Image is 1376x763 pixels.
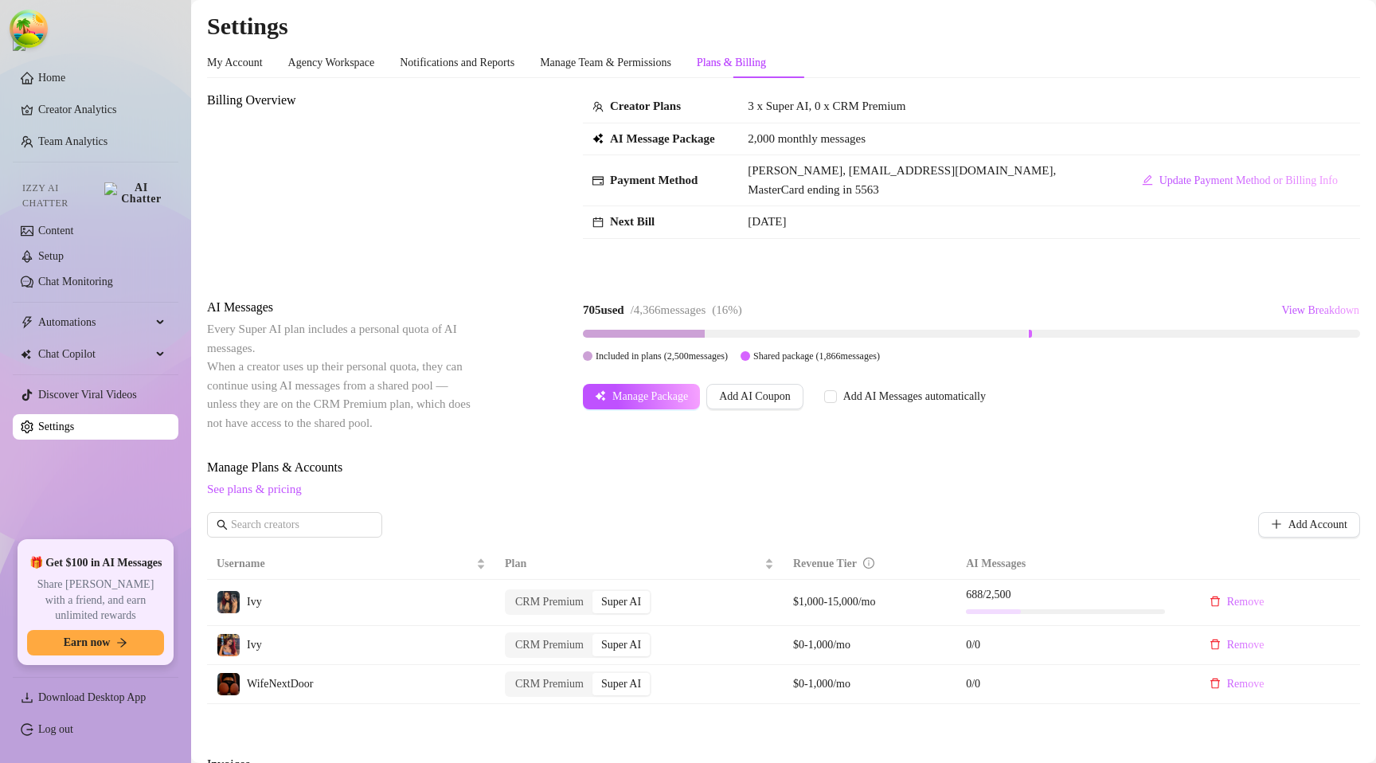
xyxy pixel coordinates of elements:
span: Add AI Coupon [719,390,790,403]
div: Super AI [592,634,650,656]
span: Ivy [247,596,262,608]
span: Add Account [1288,518,1347,531]
a: Content [38,225,73,237]
img: Chat Copilot [21,349,31,360]
img: Ivy [217,634,240,656]
div: My Account [207,54,263,72]
img: Ivy [217,591,240,613]
div: CRM Premium [506,673,592,695]
div: Add AI Messages automatically [843,388,986,405]
span: Automations [38,310,151,335]
button: Add Account [1258,512,1360,538]
div: Manage Team & Permissions [540,54,671,72]
a: See plans & pricing [207,483,302,495]
span: delete [1210,596,1221,607]
img: AI Chatter [104,182,166,205]
span: Every Super AI plan includes a personal quota of AI messages. When a creator uses up their person... [207,323,471,429]
button: View Breakdown [1280,298,1360,323]
span: Shared package ( 1,866 messages) [753,350,880,362]
span: Ivy [247,639,262,651]
span: [PERSON_NAME], [EMAIL_ADDRESS][DOMAIN_NAME], MasterCard ending in 5563 [748,164,1056,196]
span: team [592,101,604,112]
span: Username [217,555,473,573]
span: Download Desktop App [38,691,146,703]
h2: Settings [207,11,1360,41]
span: 3 x Super AI, 0 x CRM Premium [748,100,905,112]
span: delete [1210,678,1221,689]
strong: Payment Method [610,174,698,186]
button: Update Payment Method or Billing Info [1129,168,1351,194]
strong: 705 used [583,303,624,316]
td: $0-1,000/mo [784,665,956,704]
span: 0 / 0 [966,636,1178,654]
span: Revenue Tier [793,558,857,569]
span: credit-card [592,175,604,186]
a: Creator Analytics [38,97,166,123]
div: CRM Premium [506,634,592,656]
span: calendar [592,217,604,228]
button: Manage Package [583,384,700,409]
div: Super AI [592,591,650,613]
span: Chat Copilot [38,342,151,367]
th: Username [207,549,495,580]
span: [DATE] [748,215,786,228]
span: WifeNextDoor [247,678,313,690]
strong: Next Bill [610,215,655,228]
span: thunderbolt [21,316,33,329]
span: / 4,366 messages [631,303,706,316]
strong: Creator Plans [610,100,681,112]
span: info-circle [863,558,874,569]
a: Home [38,72,65,84]
span: download [21,691,33,704]
span: Share [PERSON_NAME] with a friend, and earn unlimited rewards [27,577,164,624]
a: Discover Viral Videos [38,389,137,401]
span: Billing Overview [207,91,475,110]
span: plus [1271,518,1282,530]
button: Earn nowarrow-right [27,630,164,655]
th: Plan [495,549,784,580]
div: Notifications and Reports [400,54,514,72]
span: search [217,519,228,530]
span: 2,000 monthly messages [748,130,866,149]
input: Search creators [231,516,360,534]
span: delete [1210,639,1221,650]
button: Open Tanstack query devtools [13,13,45,45]
div: Super AI [592,673,650,695]
span: Manage Package [612,390,688,403]
span: Remove [1227,678,1265,691]
div: Plans & Billing [697,54,766,72]
span: Update Payment Method or Billing Info [1159,174,1338,187]
span: Plan [505,555,761,573]
div: segmented control [505,589,651,615]
div: CRM Premium [506,591,592,613]
span: AI Messages [207,298,475,317]
span: Remove [1227,596,1265,608]
strong: AI Message Package [610,132,715,145]
div: segmented control [505,671,651,697]
td: $0-1,000/mo [784,626,956,665]
span: 688 / 2,500 [966,586,1178,604]
span: edit [1142,174,1153,186]
span: View Breakdown [1281,304,1359,317]
a: Setup [38,250,64,262]
span: Remove [1227,639,1265,651]
a: Chat Monitoring [38,276,113,288]
span: Included in plans ( 2,500 messages) [596,350,728,362]
td: $1,000-15,000/mo [784,580,956,626]
span: Earn now [64,636,111,649]
a: Team Analytics [38,135,107,147]
button: Remove [1197,632,1277,658]
button: Add AI Coupon [706,384,803,409]
a: Log out [38,723,73,735]
span: arrow-right [116,637,127,648]
span: 🎁 Get $100 in AI Messages [29,555,162,571]
th: AI Messages [956,549,1187,580]
a: Settings [38,421,74,432]
span: ( 16 %) [712,303,742,316]
span: Manage Plans & Accounts [207,458,1360,477]
div: segmented control [505,632,651,658]
span: Izzy AI Chatter [22,181,98,211]
span: 0 / 0 [966,675,1178,693]
button: Remove [1197,589,1277,615]
img: WifeNextDoor [217,673,240,695]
